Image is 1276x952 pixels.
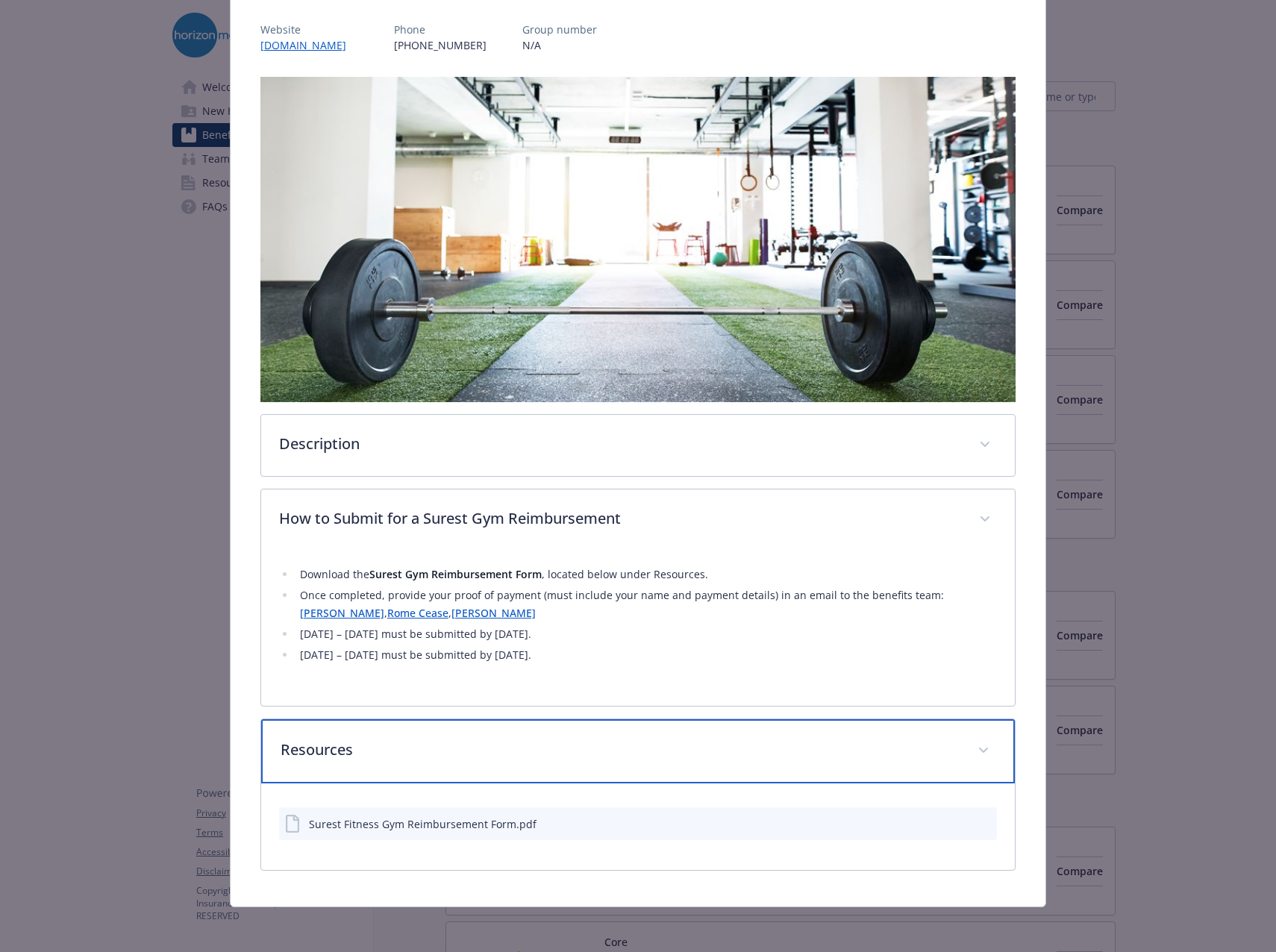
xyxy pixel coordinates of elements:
[295,625,997,643] li: [DATE] – [DATE] must be submitted by [DATE].
[295,566,997,583] li: Download the , located below under Resources.
[954,816,966,832] button: download file
[394,22,487,37] p: Phone
[260,38,358,52] a: [DOMAIN_NAME]
[261,719,1015,783] div: Resources
[309,816,537,832] div: Surest Fitness Gym Reimbursement Form.pdf
[261,783,1015,870] div: Resources
[279,507,961,530] p: How to Submit for a Surest Gym Reimbursement
[522,22,597,37] p: Group number
[451,606,536,620] a: [PERSON_NAME]
[522,37,597,53] p: N/A
[261,415,1015,476] div: Description
[978,816,991,832] button: preview file
[394,37,487,53] p: [PHONE_NUMBER]
[295,646,997,664] li: [DATE] – [DATE] must be submitted by [DATE].
[279,433,961,455] p: Description
[281,739,960,761] p: Resources
[369,567,542,581] strong: Surest Gym Reimbursement Form
[300,606,384,620] a: [PERSON_NAME]
[387,606,448,620] a: Rome Cease
[260,22,358,37] p: Website
[261,489,1015,551] div: How to Submit for a Surest Gym Reimbursement
[261,551,1015,706] div: How to Submit for a Surest Gym Reimbursement
[295,586,997,622] li: Once completed, provide your proof of payment (must include your name and payment details) in an ...
[260,77,1016,402] img: banner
